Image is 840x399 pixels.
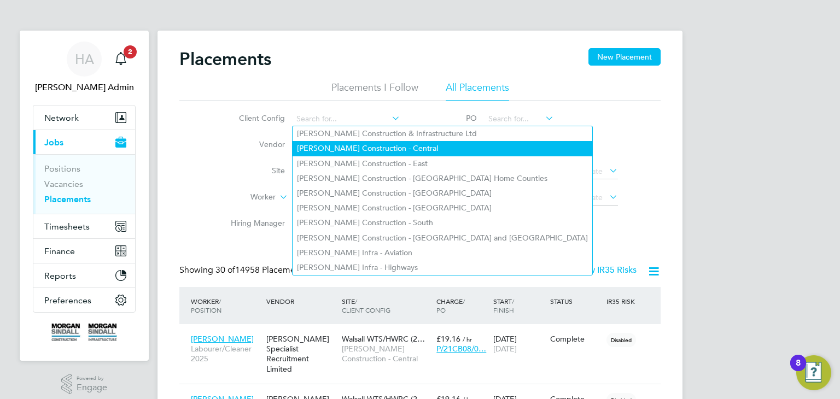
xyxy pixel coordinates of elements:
div: 8 [796,363,801,377]
a: Positions [44,163,80,174]
button: Jobs [33,130,135,154]
span: / Client Config [342,297,390,314]
span: [DATE] [493,344,517,354]
label: Site [222,166,285,175]
span: £19.16 [436,334,460,344]
span: / Position [191,297,221,314]
span: Powered by [77,374,107,383]
span: Engage [77,383,107,392]
div: [PERSON_NAME] Specialist Recruitment Limited [264,328,339,379]
li: [PERSON_NAME] Construction - [GEOGRAPHIC_DATA] [293,186,592,201]
a: Placements [44,194,91,204]
span: Reports [44,271,76,281]
li: [PERSON_NAME] Construction & Infrastructure Ltd [293,126,592,141]
div: Site [339,291,434,320]
button: Finance [33,239,135,263]
label: Client Config [222,113,285,123]
span: 2 [124,45,137,58]
span: Jobs [44,137,63,148]
span: Labourer/Cleaner 2025 [191,344,261,363]
button: Reports [33,263,135,287]
div: IR35 Risk [604,291,641,311]
div: Vendor [264,291,339,311]
h2: Placements [179,48,271,70]
a: Vacancies [44,179,83,189]
li: [PERSON_NAME] Infra - Aviation [293,245,592,260]
div: Showing [179,265,309,276]
button: Network [33,105,135,130]
a: Powered byEngage [61,374,108,395]
span: Walsall WTS/HWRC (2… [342,334,425,344]
input: Search for... [485,112,554,127]
label: Worker [213,192,276,203]
span: 30 of [215,265,235,275]
div: [DATE] [491,328,547,359]
a: [PERSON_NAME]Labourer/Cleaner 2025[PERSON_NAME] Specialist Recruitment LimitedWalsall WTS/HWRC (2... [188,328,661,337]
span: P/21CB08/0… [436,344,486,354]
div: Worker [188,291,264,320]
span: Finance [44,246,75,256]
span: Hays Admin [33,81,136,94]
label: Hiring Manager [222,218,285,228]
li: Placements I Follow [331,81,418,101]
span: Disabled [606,333,636,347]
span: [PERSON_NAME] [191,334,254,344]
li: All Placements [446,81,509,101]
li: [PERSON_NAME] Construction - [GEOGRAPHIC_DATA] Home Counties [293,171,592,186]
a: 2 [110,42,132,77]
a: [PERSON_NAME]Labourer/Cleaner 2025[PERSON_NAME] Specialist Recruitment LimitedWalsall WTS/HWRC (2... [188,388,661,397]
div: Start [491,291,547,320]
span: Preferences [44,295,91,306]
img: morgansindall-logo-retina.png [51,324,117,341]
div: Complete [550,334,602,344]
button: Preferences [33,288,135,312]
span: Network [44,113,79,123]
span: Timesheets [44,221,90,232]
span: [PERSON_NAME] Construction - Central [342,344,431,363]
button: Open Resource Center, 8 new notifications [796,355,831,390]
span: / hr [463,335,472,343]
label: Vendor [222,139,285,149]
span: / PO [436,297,465,314]
li: [PERSON_NAME] Construction - South [293,215,592,230]
li: [PERSON_NAME] Construction - East [293,156,592,171]
button: New Placement [588,48,661,66]
li: [PERSON_NAME] Construction - [GEOGRAPHIC_DATA] and [GEOGRAPHIC_DATA] [293,231,592,245]
a: Go to home page [33,324,136,341]
span: 14958 Placements [215,265,307,275]
div: Status [547,291,604,311]
a: HA[PERSON_NAME] Admin [33,42,136,94]
li: [PERSON_NAME] Construction - [GEOGRAPHIC_DATA] [293,201,592,215]
span: HA [75,52,94,66]
div: Jobs [33,154,135,214]
li: [PERSON_NAME] Construction - Central [293,141,592,156]
div: Charge [434,291,491,320]
label: PO [428,113,477,123]
nav: Main navigation [20,31,149,361]
span: / Finish [493,297,514,314]
li: [PERSON_NAME] Infra - Highways [293,260,592,275]
input: Search for... [293,112,400,127]
button: Timesheets [33,214,135,238]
